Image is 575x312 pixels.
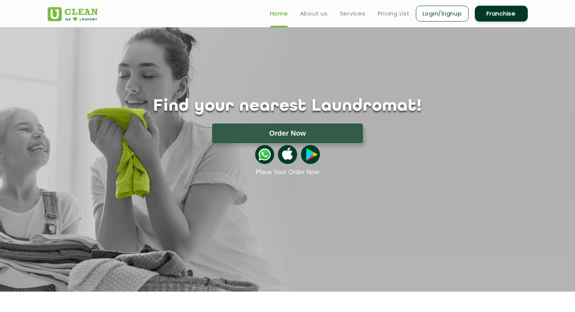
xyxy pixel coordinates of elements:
img: playstoreicon.png [301,145,320,164]
a: Franchise [475,6,528,22]
img: apple-icon.png [278,145,297,164]
a: About us [300,9,328,18]
a: Login/Signup [416,6,469,22]
img: UClean Laundry and Dry Cleaning [48,7,98,21]
h1: Find your nearest Laundromat! [42,97,533,116]
img: whatsappicon.png [255,145,274,164]
a: Place Your Order Now [256,168,319,176]
a: Home [270,9,288,18]
a: Pricing List [378,9,410,18]
button: Order Now [212,124,363,143]
a: Services [340,9,366,18]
